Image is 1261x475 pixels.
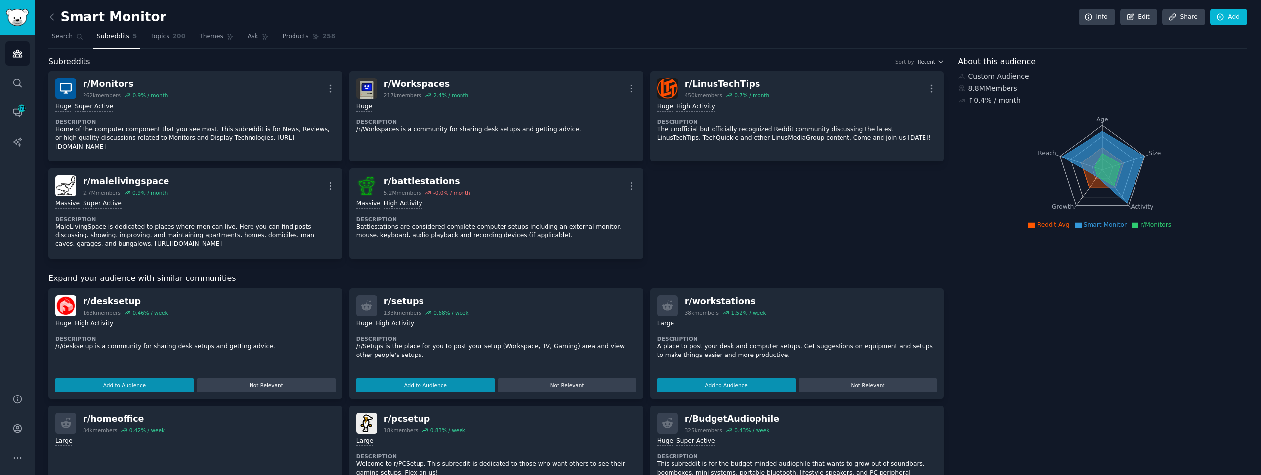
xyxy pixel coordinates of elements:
div: 0.68 % / week [433,309,468,316]
img: GummySearch logo [6,9,29,26]
a: Products258 [279,29,338,49]
div: 18k members [384,427,418,434]
dt: Description [55,216,336,223]
a: Subreddits5 [93,29,140,49]
p: MaleLivingSpace is dedicated to places where men can live. Here you can find posts discussing, sh... [55,223,336,249]
a: Edit [1120,9,1157,26]
div: 0.9 % / month [132,189,168,196]
div: Huge [356,102,372,112]
dt: Description [657,335,937,342]
a: battlestationsr/battlestations5.2Mmembers-0.0% / monthMassiveHigh ActivityDescriptionBattlestatio... [349,168,643,259]
a: Monitorsr/Monitors262kmembers0.9% / monthHugeSuper ActiveDescriptionHome of the computer componen... [48,71,342,161]
span: 200 [173,32,186,41]
dt: Description [356,119,636,125]
a: Share [1162,9,1205,26]
span: Subreddits [48,56,90,68]
div: 0.46 % / week [132,309,168,316]
a: Search [48,29,86,49]
button: Add to Audience [55,378,194,392]
span: Search [52,32,73,41]
dt: Description [55,119,336,125]
div: Large [55,437,72,446]
a: Themes [196,29,237,49]
dt: Description [657,119,937,125]
div: 450k members [685,92,722,99]
div: 5.2M members [384,189,421,196]
span: Themes [199,32,223,41]
div: 8.8M Members [958,83,1248,94]
div: -0.0 % / month [433,189,470,196]
span: Expand your audience with similar communities [48,273,236,285]
img: malelivingspace [55,175,76,196]
div: 1.52 % / week [731,309,766,316]
div: Super Active [83,199,122,209]
span: 471 [17,105,26,112]
div: 0.83 % / week [430,427,465,434]
div: High Activity [384,199,422,209]
a: 471 [5,100,30,124]
div: Massive [356,199,380,209]
div: 262k members [83,92,121,99]
div: Super Active [75,102,113,112]
div: ↑ 0.4 % / month [968,95,1021,106]
div: Huge [55,102,71,112]
p: The unofficial but officially recognized Reddit community discussing the latest LinusTechTips, Te... [657,125,937,143]
div: High Activity [376,319,414,329]
a: Workspacesr/Workspaces217kmembers2.4% / monthHugeDescription/r/Workspaces is a community for shar... [349,71,643,161]
p: /r/desksetup is a community for sharing desk setups and getting advice. [55,342,336,351]
img: LinusTechTips [657,78,678,99]
img: battlestations [356,175,377,196]
button: Not Relevant [197,378,336,392]
div: r/ Monitors [83,78,168,90]
button: Recent [918,58,944,65]
div: Huge [55,319,71,329]
span: Recent [918,58,935,65]
p: Battlestations are considered complete computer setups including an external monitor, mouse, keyb... [356,223,636,240]
p: Home of the computer component that you see most. This subreddit is for News, Reviews, or high qu... [55,125,336,152]
div: Huge [356,319,372,329]
div: 217k members [384,92,421,99]
button: Not Relevant [498,378,636,392]
a: Topics200 [147,29,189,49]
tspan: Age [1096,116,1108,123]
div: 0.7 % / month [734,92,769,99]
div: Huge [657,437,673,446]
p: A place to post your desk and computer setups. Get suggestions on equipment and setups to make th... [657,342,937,359]
span: Products [283,32,309,41]
div: r/ Workspaces [384,78,468,90]
div: Super Active [676,437,715,446]
div: 325k members [685,427,722,434]
span: r/Monitors [1140,221,1171,228]
span: About this audience [958,56,1036,68]
div: r/ desksetup [83,295,168,308]
div: 2.4 % / month [433,92,468,99]
div: r/ pcsetup [384,413,465,425]
img: Monitors [55,78,76,99]
dt: Description [356,453,636,460]
tspan: Size [1148,149,1161,156]
dt: Description [356,335,636,342]
div: Sort by [895,58,914,65]
span: Topics [151,32,169,41]
div: Large [356,437,373,446]
a: Add [1210,9,1247,26]
tspan: Growth [1052,203,1074,210]
div: r/ homeoffice [83,413,165,425]
span: 258 [323,32,336,41]
button: Add to Audience [657,378,796,392]
div: r/ setups [384,295,469,308]
span: 5 [133,32,137,41]
img: desksetup [55,295,76,316]
div: 0.42 % / week [129,427,165,434]
tspan: Reach [1038,149,1056,156]
div: r/ malelivingspace [83,175,169,188]
div: r/ workstations [685,295,766,308]
p: /r/Setups is the place for you to post your setup (Workspace, TV, Gaming) area and view other peo... [356,342,636,359]
a: malelivingspacer/malelivingspace2.7Mmembers0.9% / monthMassiveSuper ActiveDescriptionMaleLivingSp... [48,168,342,259]
div: r/ LinusTechTips [685,78,769,90]
dt: Description [657,453,937,460]
img: Workspaces [356,78,377,99]
div: 0.9 % / month [132,92,168,99]
img: pcsetup [356,413,377,434]
div: High Activity [676,102,715,112]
